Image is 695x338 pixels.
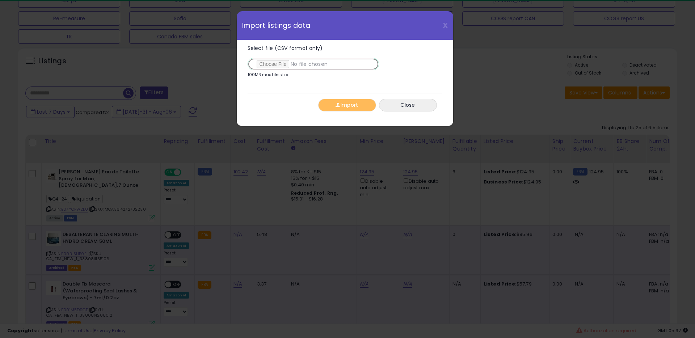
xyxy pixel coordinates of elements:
button: Import [318,99,376,111]
span: Select file (CSV format only) [248,45,323,52]
span: Import listings data [242,22,311,29]
span: X [443,20,448,30]
button: Close [379,99,437,111]
p: 100MB max file size [248,73,288,77]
